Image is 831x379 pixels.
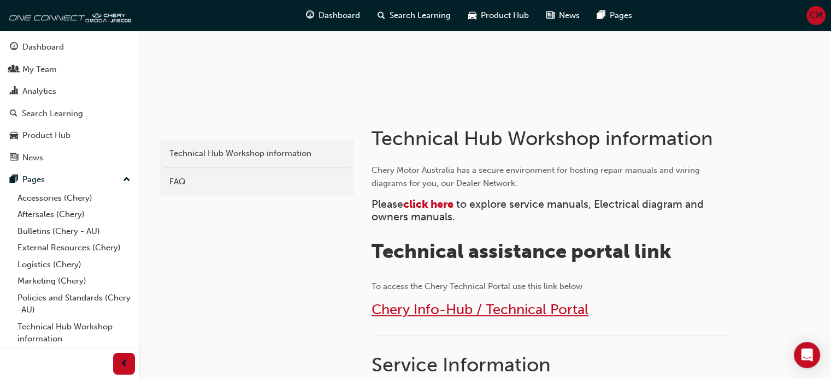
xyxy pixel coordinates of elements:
[378,9,385,22] span: search-icon
[13,239,135,256] a: External Resources (Chery)
[4,35,135,170] button: DashboardMy TeamAnalyticsSearch LearningProduct HubNews
[372,198,706,223] span: to explore service manuals, Electrical diagram and owners manuals.
[22,41,64,53] div: Dashboard
[559,9,580,22] span: News
[810,9,823,22] span: CM
[459,4,538,27] a: car-iconProduct Hub
[372,239,671,263] span: Technical assistance portal link
[10,43,18,52] span: guage-icon
[4,125,135,146] a: Product Hub
[369,4,459,27] a: search-iconSearch Learning
[13,256,135,273] a: Logistics (Chery)
[10,65,18,75] span: people-icon
[468,9,476,22] span: car-icon
[13,318,135,347] a: Technical Hub Workshop information
[4,170,135,190] button: Pages
[610,9,632,22] span: Pages
[588,4,641,27] a: pages-iconPages
[123,173,131,187] span: up-icon
[319,9,360,22] span: Dashboard
[120,357,128,371] span: prev-icon
[4,148,135,168] a: News
[390,9,451,22] span: Search Learning
[13,290,135,318] a: Policies and Standards (Chery -AU)
[4,104,135,124] a: Search Learning
[546,9,555,22] span: news-icon
[4,81,135,101] a: Analytics
[597,9,605,22] span: pages-icon
[372,281,582,291] span: To access the Chery Technical Portal use this link below
[13,206,135,223] a: Aftersales (Chery)
[164,144,350,163] a: Technical Hub Workshop information
[22,107,83,120] div: Search Learning
[22,173,45,186] div: Pages
[10,87,18,97] span: chart-icon
[372,127,730,151] h1: Technical Hub Workshop information
[169,147,344,160] div: Technical Hub Workshop information
[22,85,56,98] div: Analytics
[794,342,820,368] div: Open Intercom Messenger
[5,4,131,26] img: oneconnect
[297,4,369,27] a: guage-iconDashboard
[13,223,135,240] a: Bulletins (Chery - AU)
[806,6,826,25] button: CM
[306,9,314,22] span: guage-icon
[22,63,57,76] div: My Team
[13,273,135,290] a: Marketing (Chery)
[10,153,18,163] span: news-icon
[372,353,551,376] span: Service Information
[10,175,18,185] span: pages-icon
[13,190,135,207] a: Accessories (Chery)
[4,59,135,80] a: My Team
[164,172,350,191] a: FAQ
[10,109,17,119] span: search-icon
[22,129,70,142] div: Product Hub
[372,198,403,210] span: Please
[10,131,18,141] span: car-icon
[22,152,43,164] div: News
[372,165,702,188] span: Chery Motor Australia has a secure environment for hosting repair manuals and wiring diagrams for...
[403,198,453,210] a: click here
[13,347,135,364] a: All Pages
[169,176,344,188] div: FAQ
[4,37,135,57] a: Dashboard
[538,4,588,27] a: news-iconNews
[372,301,588,318] a: Chery Info-Hub / Technical Portal
[481,9,529,22] span: Product Hub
